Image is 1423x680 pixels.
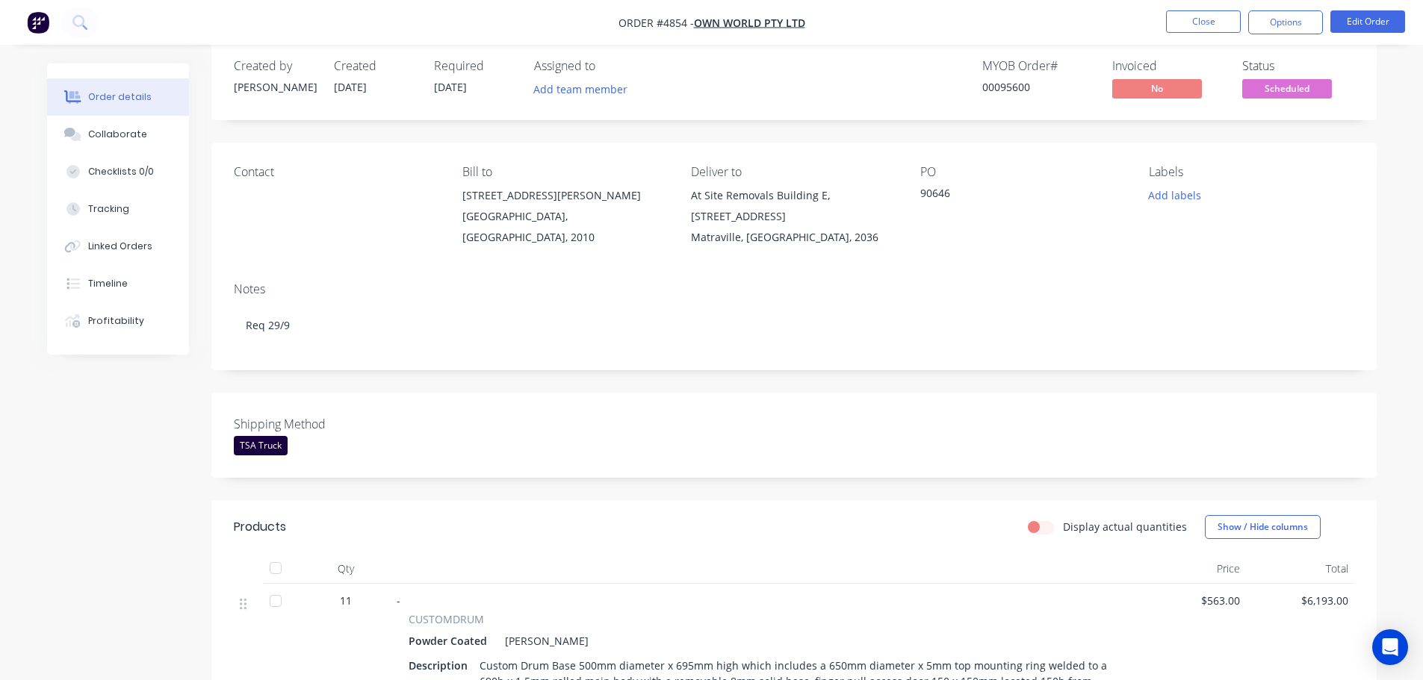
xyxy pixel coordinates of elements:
div: Required [434,59,516,73]
div: Matraville, [GEOGRAPHIC_DATA], 2036 [691,227,896,248]
button: Collaborate [47,116,189,153]
div: [STREET_ADDRESS][PERSON_NAME][GEOGRAPHIC_DATA], [GEOGRAPHIC_DATA], 2010 [462,185,667,248]
span: $563.00 [1144,593,1240,608]
div: [PERSON_NAME] [499,630,589,652]
span: [DATE] [434,80,467,94]
button: Timeline [47,265,189,302]
button: Show / Hide columns [1205,515,1321,539]
div: Notes [234,282,1354,296]
div: Created by [234,59,316,73]
div: PO [920,165,1125,179]
div: Description [409,655,474,676]
button: Checklists 0/0 [47,153,189,190]
div: Qty [301,554,391,584]
span: $6,193.00 [1252,593,1348,608]
button: Options [1248,10,1323,34]
div: Profitability [88,314,144,328]
button: Order details [47,78,189,116]
div: Labels [1149,165,1354,179]
div: Linked Orders [88,240,152,253]
div: Total [1246,554,1354,584]
button: Profitability [47,302,189,340]
button: Scheduled [1242,79,1332,102]
div: Open Intercom Messenger [1372,629,1408,665]
div: Req 29/9 [234,302,1354,348]
div: At Site Removals Building E, [STREET_ADDRESS] [691,185,896,227]
span: Scheduled [1242,79,1332,98]
div: TSA Truck [234,436,288,455]
button: Add labels [1141,185,1209,205]
button: Add team member [534,79,636,99]
div: Products [234,518,286,536]
button: Linked Orders [47,228,189,265]
div: Status [1242,59,1354,73]
div: MYOB Order # [982,59,1094,73]
div: Assigned to [534,59,683,73]
div: At Site Removals Building E, [STREET_ADDRESS]Matraville, [GEOGRAPHIC_DATA], 2036 [691,185,896,248]
div: 00095600 [982,79,1094,95]
div: Collaborate [88,128,147,141]
div: Invoiced [1112,59,1224,73]
div: [PERSON_NAME] [234,79,316,95]
div: Tracking [88,202,129,216]
label: Shipping Method [234,415,421,433]
label: Display actual quantities [1063,519,1187,534]
a: Own World Pty Ltd [694,16,805,30]
div: 90646 [920,185,1107,206]
div: Timeline [88,277,128,290]
div: Contact [234,165,438,179]
div: Created [334,59,416,73]
span: 11 [340,593,352,608]
div: Price [1138,554,1246,584]
div: Deliver to [691,165,896,179]
span: - [397,593,400,608]
button: Edit Order [1330,10,1405,33]
span: No [1112,79,1202,98]
span: Order #4854 - [619,16,694,30]
div: [STREET_ADDRESS][PERSON_NAME] [462,185,667,206]
button: Add team member [525,79,635,99]
span: [DATE] [334,80,367,94]
div: Checklists 0/0 [88,165,154,178]
div: Powder Coated [409,630,493,652]
button: Tracking [47,190,189,228]
img: Factory [27,11,49,34]
div: [GEOGRAPHIC_DATA], [GEOGRAPHIC_DATA], 2010 [462,206,667,248]
button: Close [1166,10,1241,33]
div: Order details [88,90,152,104]
div: Bill to [462,165,667,179]
span: CUSTOMDRUM [409,611,484,627]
